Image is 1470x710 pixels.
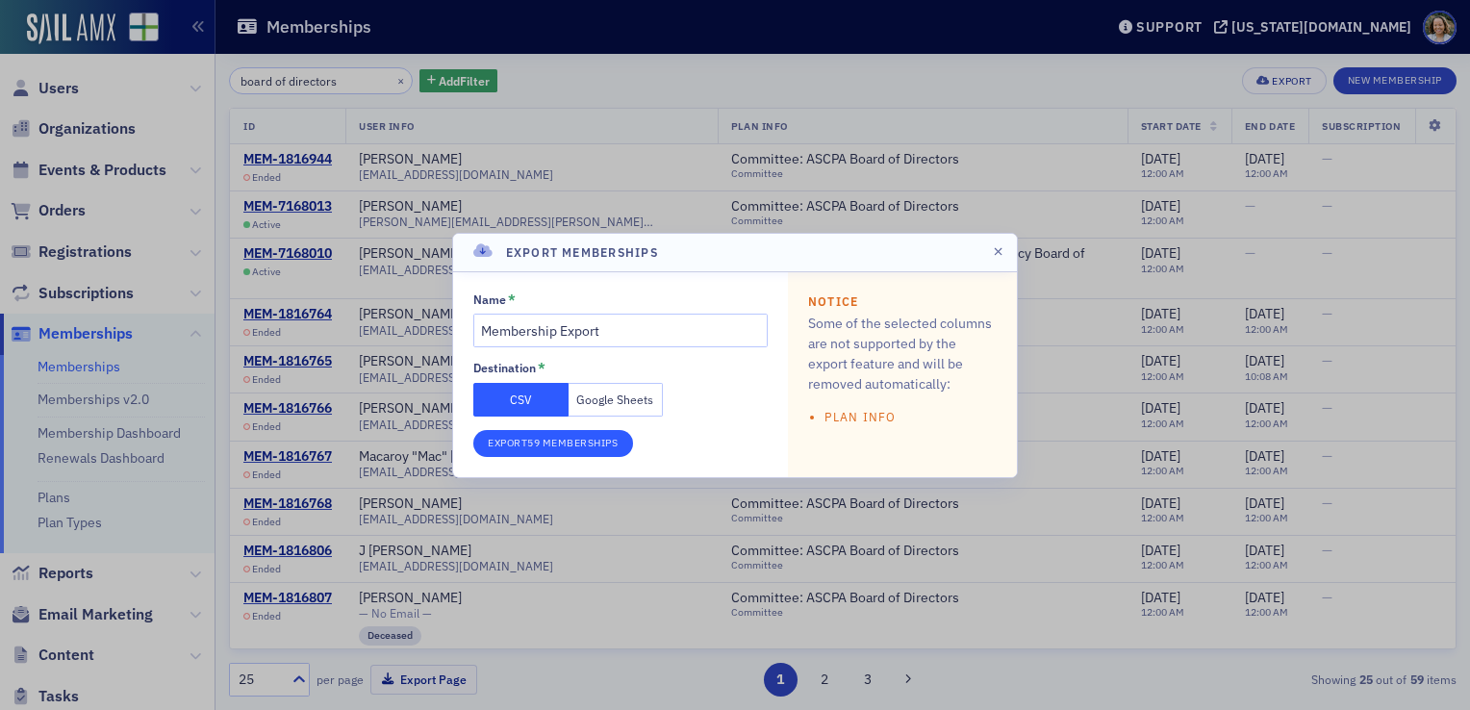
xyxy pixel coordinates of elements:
[473,430,633,457] button: Export59 Memberships
[473,292,506,307] div: Name
[824,408,997,425] li: Plan Info
[538,361,545,374] abbr: This field is required
[808,314,997,394] p: Some of the selected columns are not supported by the export feature and will be removed automati...
[569,383,664,417] button: Google Sheets
[508,292,516,306] abbr: This field is required
[473,383,569,417] button: CSV
[473,361,536,375] div: Destination
[808,292,997,310] h5: Notice
[506,243,658,261] h4: Export Memberships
